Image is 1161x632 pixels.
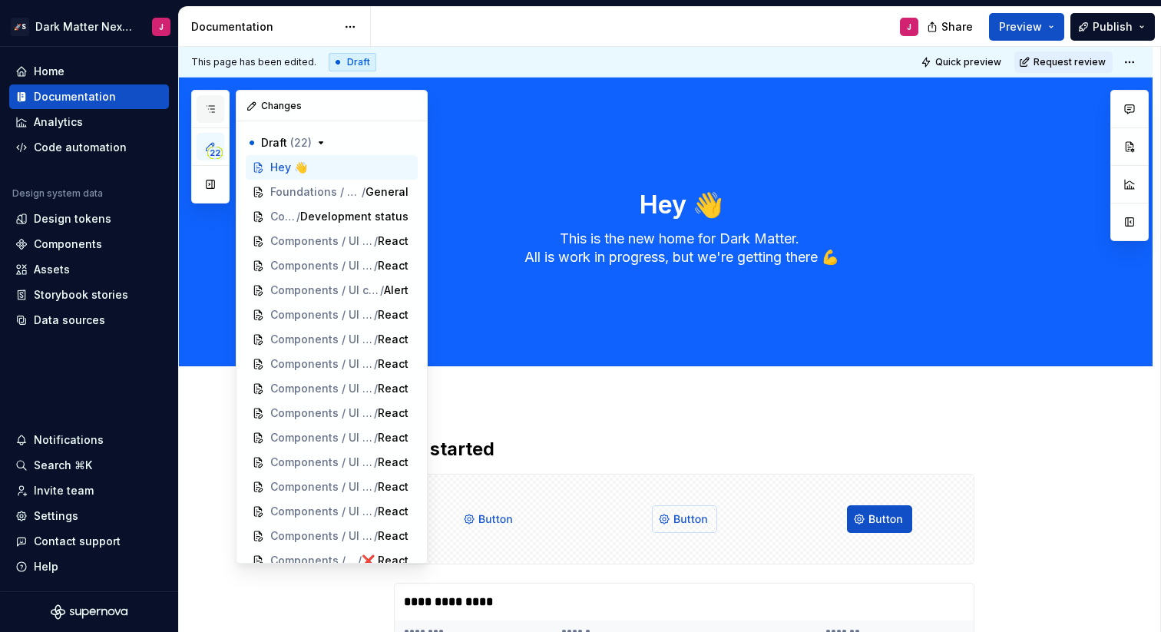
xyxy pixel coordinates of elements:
[270,233,374,249] span: Components / UI components / template v2
[34,211,111,227] div: Design tokens
[374,455,378,470] span: /
[246,548,418,573] a: Components / UI components / Text area/❌ React
[9,428,169,452] button: Notifications
[191,56,316,68] span: This page has been edited.
[374,405,378,421] span: /
[907,21,911,33] div: J
[270,184,362,200] span: Foundations / Color
[35,19,134,35] div: Dark Matter Next Gen
[9,59,169,84] a: Home
[246,303,418,327] a: Components / UI components / Avatar/React
[246,376,418,401] a: Components / UI components / Button/React
[999,19,1042,35] span: Preview
[207,147,223,159] span: 22
[246,155,418,180] a: Hey 👋
[246,204,418,229] a: Components/Development status
[9,232,169,256] a: Components
[378,233,408,249] span: React
[270,381,374,396] span: Components / UI components / Button
[374,504,378,519] span: /
[34,89,116,104] div: Documentation
[374,528,378,544] span: /
[935,56,1001,68] span: Quick preview
[916,51,1008,73] button: Quick preview
[270,356,374,372] span: Components / UI components / Breadcrumbs
[290,136,312,149] span: ( 22 )
[378,381,408,396] span: React
[246,499,418,524] a: Components / UI components / Switch/React
[246,180,418,204] a: Foundations / Color/General
[1070,13,1155,41] button: Publish
[9,283,169,307] a: Storybook stories
[378,528,408,544] span: React
[9,207,169,231] a: Design tokens
[378,307,408,323] span: React
[237,91,427,121] div: Changes
[51,604,127,620] svg: Supernova Logo
[378,455,408,470] span: React
[9,478,169,503] a: Invite team
[34,559,58,574] div: Help
[34,458,92,473] div: Search ⌘K
[374,381,378,396] span: /
[34,287,128,303] div: Storybook stories
[159,21,164,33] div: J
[34,313,105,328] div: Data sources
[9,504,169,528] a: Settings
[374,258,378,273] span: /
[246,327,418,352] a: Components / UI components / Banner/React
[270,455,374,470] span: Components / UI components / Loader
[9,84,169,109] a: Documentation
[9,529,169,554] button: Contact support
[374,430,378,445] span: /
[246,450,418,475] a: Components / UI components / Loader/React
[9,110,169,134] a: Analytics
[374,233,378,249] span: /
[270,430,374,445] span: Components / UI components / Listbox
[270,332,374,347] span: Components / UI components / Banner
[34,262,70,277] div: Assets
[11,18,29,36] div: 🚀S
[374,307,378,323] span: /
[191,19,336,35] div: Documentation
[246,253,418,278] a: Components / UI components / Accordion/React
[1034,56,1106,68] span: Request review
[246,401,418,425] a: Components / UI components / Link/React
[394,437,974,462] h2: Get started
[270,209,296,224] span: Components
[358,553,362,568] span: /
[246,131,418,155] button: Draft (22)
[365,184,408,200] span: General
[378,258,408,273] span: React
[378,504,408,519] span: React
[261,135,312,151] span: Draft
[246,425,418,450] a: Components / UI components / Listbox/React
[378,430,408,445] span: React
[270,553,358,568] span: Components / UI components / Text area
[9,308,169,333] a: Data sources
[374,479,378,495] span: /
[246,475,418,499] a: Components / UI components / Slider/React
[989,13,1064,41] button: Preview
[270,504,374,519] span: Components / UI components / Switch
[34,237,102,252] div: Components
[362,553,408,568] span: ❌ React
[270,283,380,298] span: Components / UI components
[9,554,169,579] button: Help
[380,283,384,298] span: /
[270,307,374,323] span: Components / UI components / Avatar
[919,13,983,41] button: Share
[374,356,378,372] span: /
[270,258,374,273] span: Components / UI components / Accordion
[378,405,408,421] span: React
[246,229,418,253] a: Components / UI components / template v2/React
[1093,19,1133,35] span: Publish
[270,528,374,544] span: Components / UI components / Table
[9,257,169,282] a: Assets
[34,508,78,524] div: Settings
[270,160,307,175] span: Hey 👋
[34,64,64,79] div: Home
[34,483,94,498] div: Invite team
[329,53,376,71] div: Draft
